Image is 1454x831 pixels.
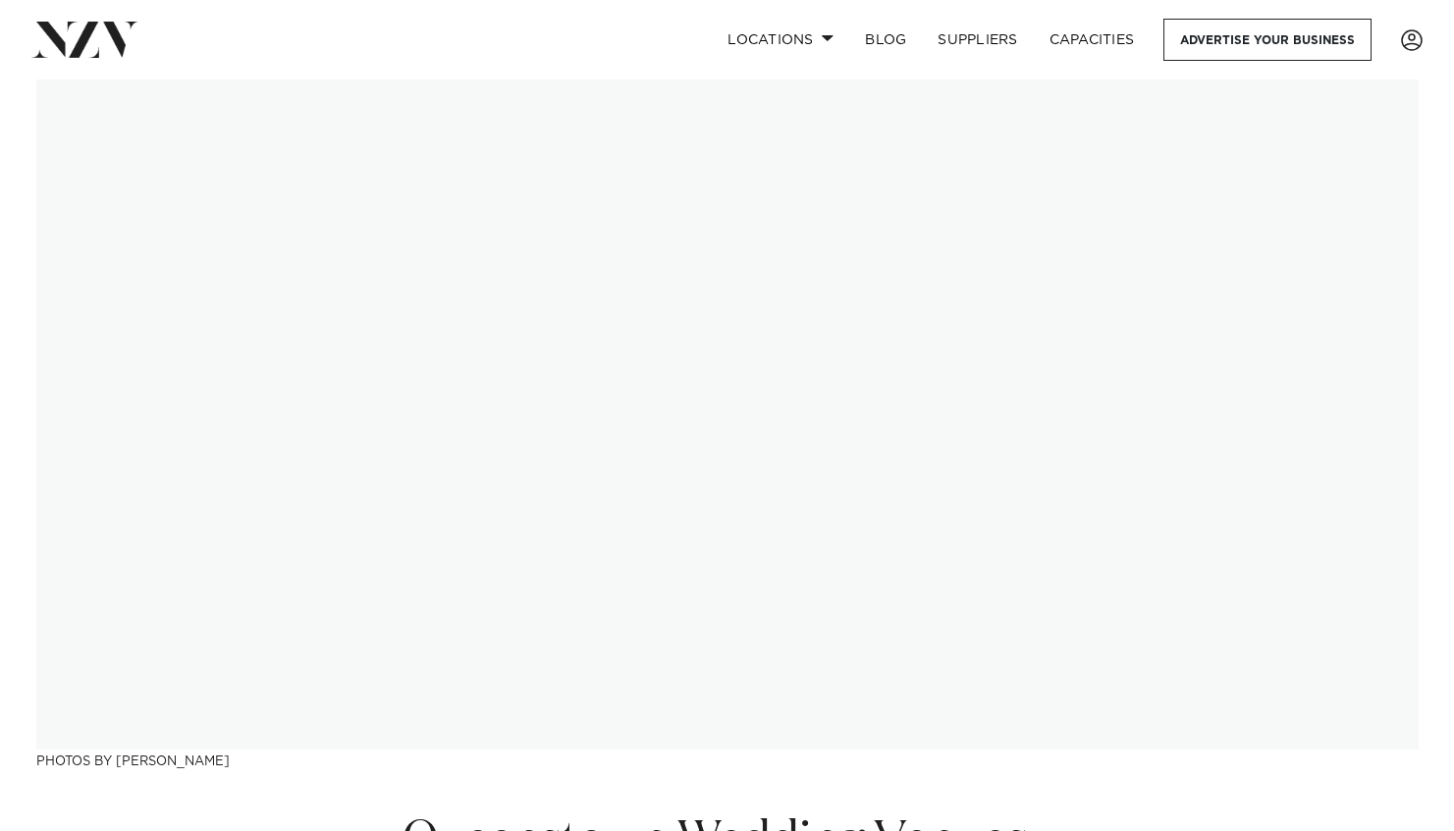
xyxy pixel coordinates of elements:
a: Locations [712,19,849,61]
a: SUPPLIERS [922,19,1033,61]
a: Capacities [1034,19,1151,61]
img: nzv-logo.png [31,22,138,57]
h3: Photos by [PERSON_NAME] [36,750,1419,770]
a: BLOG [849,19,922,61]
a: Advertise your business [1163,19,1372,61]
